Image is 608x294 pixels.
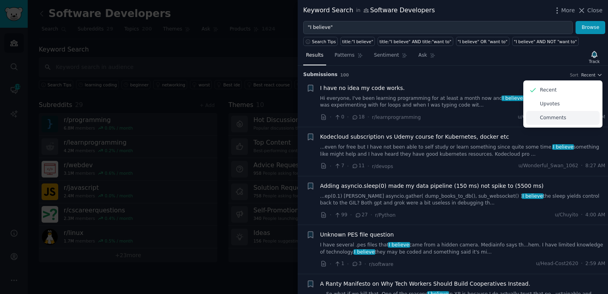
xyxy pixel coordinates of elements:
[312,39,336,44] span: Search Tips
[561,6,575,15] span: More
[581,212,583,219] span: ·
[347,113,349,121] span: ·
[380,39,451,44] div: title:"I believe" AND title:"want to"
[334,114,344,121] span: 0
[374,52,399,59] span: Sentiment
[330,211,331,219] span: ·
[367,113,369,121] span: ·
[585,162,605,170] span: 8:27 AM
[303,37,338,46] button: Search Tips
[378,37,453,46] a: title:"I believe" AND title:"want to"
[540,87,557,94] p: Recent
[334,162,344,170] span: 7
[581,162,583,170] span: ·
[514,39,577,44] div: "I believe" AND NOT "want to"
[320,193,606,207] a: ...ep(0.1) [PERSON_NAME] asyncio.gather( dump_books_to_db(), sub_websocket() )I believethe sleep ...
[334,212,347,219] span: 99
[320,231,394,239] a: Unknown PES file question
[502,95,523,101] span: I believe
[303,21,573,34] input: Try a keyword related to your business
[351,260,361,267] span: 3
[347,260,349,268] span: ·
[370,211,372,219] span: ·
[355,212,368,219] span: 27
[586,49,602,65] button: Track
[320,182,544,190] a: Adding asyncio.sleep(0) made my data pipeline (150 ms) not spike to (5500 ms)
[320,144,606,158] a: ...even for free but I have not been able to self study or learn something since quite some time....
[589,59,600,64] div: Track
[587,6,602,15] span: Close
[340,73,349,77] span: 100
[320,95,606,109] a: Hi everyone, I've been learning programming for at least a month now andI believeI haven't learne...
[367,162,369,170] span: ·
[555,212,578,219] span: u/Chuyito
[418,52,427,59] span: Ask
[585,260,605,267] span: 2:59 AM
[320,280,530,288] a: A Ranty Manifesto on Why Tech Workers Should Build Cooperatives Instead.
[388,242,410,248] span: I believe
[371,49,410,65] a: Sentiment
[570,72,579,78] div: Sort
[581,72,602,78] button: Recent
[553,6,575,15] button: More
[536,260,578,267] span: u/Head-Cost2620
[576,21,605,34] button: Browse
[375,212,396,218] span: r/Python
[351,114,365,121] span: 18
[342,39,373,44] div: title:"I believe"
[581,72,595,78] span: Recent
[456,37,509,46] a: "I believe" OR "want to"
[522,193,543,199] span: I believe
[369,262,393,267] span: r/software
[330,260,331,268] span: ·
[320,242,606,256] a: I have several .pes files thatI believecame from a hidden camera. Mediainfo says th...hem. I have...
[320,84,405,92] a: I have no idea my code works.
[512,37,579,46] a: "I believe" AND NOT "want to"
[330,162,331,170] span: ·
[416,49,438,65] a: Ask
[353,249,375,255] span: I believe
[585,212,605,219] span: 4:00 AM
[351,162,365,170] span: 11
[334,52,354,59] span: Patterns
[372,164,393,169] span: r/devops
[458,39,507,44] div: "I believe" OR "want to"
[303,49,326,65] a: Results
[350,211,352,219] span: ·
[334,260,344,267] span: 1
[578,6,602,15] button: Close
[320,133,509,141] a: Kodecloud subscription vs Udemy course for Kubernetes, docker etc
[330,113,331,121] span: ·
[372,115,421,120] span: r/learnprogramming
[365,260,366,268] span: ·
[356,7,360,14] span: in
[581,260,583,267] span: ·
[306,52,323,59] span: Results
[518,114,579,121] span: u/Competitive_War_5407
[347,162,349,170] span: ·
[332,49,365,65] a: Patterns
[303,6,435,15] div: Keyword Search Software Developers
[519,162,578,170] span: u/Wonderful_Swan_1062
[340,37,375,46] a: title:"I believe"
[303,71,338,78] span: Submission s
[540,115,566,122] p: Comments
[552,144,574,150] span: I believe
[540,101,560,108] p: Upvotes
